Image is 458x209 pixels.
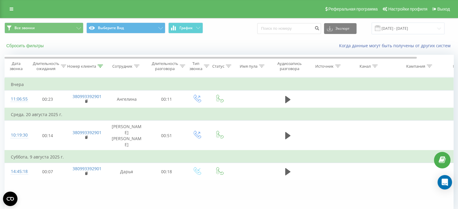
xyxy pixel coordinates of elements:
font: Длительность разговора [152,61,178,71]
font: Выберите Вид [98,25,124,30]
font: Когда данные могут быть получены от других систем [339,43,450,48]
font: [PERSON_NAME] [PERSON_NAME] [112,124,142,147]
a: 380993392901 [73,94,101,99]
font: Экспорт [335,26,350,31]
font: Дарья [120,169,133,174]
font: Сотрудник [112,63,132,69]
font: Источник [315,63,334,69]
font: 00:18 [161,169,172,174]
font: Кампания [406,63,425,69]
font: Длительность ожидания [33,61,59,71]
font: Канал [360,63,371,69]
button: Все звонки [5,23,83,33]
a: Когда данные могут быть получены от других систем [339,43,453,48]
font: Выход [437,7,450,11]
font: Ангелина [117,96,137,102]
button: Открыть виджет CMP [3,192,17,206]
font: Сбросить фильтры [6,43,44,48]
font: Настройки профиля [388,7,427,11]
font: 00:07 [42,169,53,174]
font: Имя пула [240,63,257,69]
button: График [168,23,203,33]
font: Аудиозапись разговора [277,61,302,71]
font: 00:23 [42,96,53,102]
font: Дата звонка [10,61,23,71]
font: Среда, 20 августа 2025 г. [11,112,62,117]
font: 10:19:30 [11,132,28,138]
font: Вчера [11,81,24,87]
font: 11:06:55 [11,96,28,102]
font: 00:11 [161,96,172,102]
font: Суббота, 9 августа 2025 г. [11,154,64,160]
font: 00:51 [161,133,172,138]
font: Тип звонка [189,61,202,71]
font: Номер клиента [67,63,96,69]
font: Реферальная программа [328,7,378,11]
div: Открытый Интерком Мессенджер [438,175,452,189]
font: Все звонки [14,25,35,30]
button: Экспорт [324,23,357,34]
a: 380993392901 [73,130,101,135]
font: Статус [212,63,224,69]
font: 00:14 [42,133,53,138]
font: 14:45:18 [11,168,28,174]
input: Поиск по номеру [257,23,321,34]
button: Выберите Вид [86,23,165,33]
button: Сбросить фильтры [5,43,47,48]
font: График [179,25,193,30]
a: 380993392901 [73,166,101,171]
